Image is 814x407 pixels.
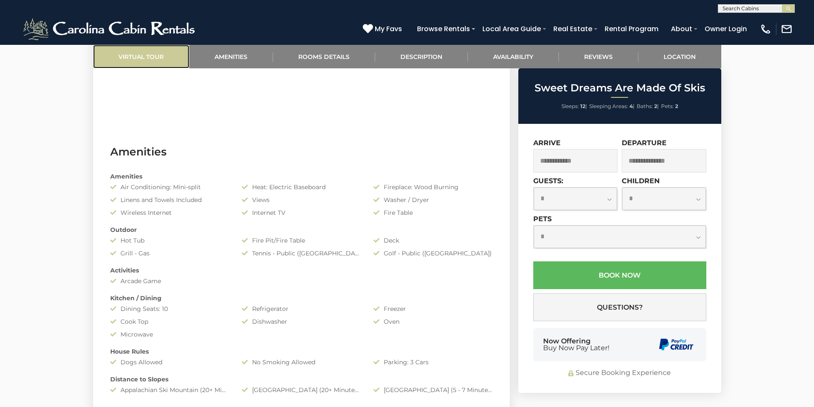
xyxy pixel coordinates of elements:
[104,358,235,366] div: Dogs Allowed
[675,103,678,109] strong: 2
[622,177,660,185] label: Children
[93,45,189,68] a: Virtual Tour
[104,236,235,245] div: Hot Tub
[533,293,706,321] button: Questions?
[104,172,499,181] div: Amenities
[367,236,499,245] div: Deck
[375,23,402,34] span: My Favs
[104,317,235,326] div: Cook Top
[661,103,674,109] span: Pets:
[520,82,719,94] h2: Sweet Dreams Are Made Of Skis
[559,45,638,68] a: Reviews
[533,139,561,147] label: Arrive
[367,358,499,366] div: Parking: 3 Cars
[413,21,474,36] a: Browse Rentals
[367,249,499,258] div: Golf - Public ([GEOGRAPHIC_DATA])
[235,305,367,313] div: Refrigerator
[589,101,635,112] li: |
[478,21,545,36] a: Local Area Guide
[104,266,499,275] div: Activities
[104,208,235,217] div: Wireless Internet
[367,183,499,191] div: Fireplace: Wood Burning
[104,183,235,191] div: Air Conditioning: Mini-split
[104,294,499,302] div: Kitchen / Dining
[654,103,657,109] strong: 2
[622,139,667,147] label: Departure
[629,103,633,109] strong: 4
[367,196,499,204] div: Washer / Dryer
[273,45,375,68] a: Rooms Details
[104,330,235,339] div: Microwave
[104,196,235,204] div: Linens and Towels Included
[104,249,235,258] div: Grill - Gas
[637,101,659,112] li: |
[363,23,404,35] a: My Favs
[561,103,579,109] span: Sleeps:
[235,208,367,217] div: Internet TV
[375,45,468,68] a: Description
[600,21,663,36] a: Rental Program
[189,45,273,68] a: Amenities
[21,16,199,42] img: White-1-2.png
[104,225,499,234] div: Outdoor
[533,261,706,289] button: Book Now
[781,23,793,35] img: mail-regular-white.png
[367,317,499,326] div: Oven
[235,386,367,394] div: [GEOGRAPHIC_DATA] (20+ Minutes Drive)
[589,103,628,109] span: Sleeping Areas:
[637,103,653,109] span: Baths:
[638,45,721,68] a: Location
[235,358,367,366] div: No Smoking Allowed
[367,208,499,217] div: Fire Table
[110,144,493,159] h3: Amenities
[235,196,367,204] div: Views
[235,183,367,191] div: Heat: Electric Baseboard
[104,375,499,384] div: Distance to Slopes
[235,249,367,258] div: Tennis - Public ([GEOGRAPHIC_DATA])
[549,21,597,36] a: Real Estate
[104,386,235,394] div: Appalachian Ski Mountain (20+ Minute Drive)
[104,347,499,356] div: House Rules
[533,177,563,185] label: Guests:
[367,386,499,394] div: [GEOGRAPHIC_DATA] (5 - 7 Minute Drive)
[533,215,552,223] label: Pets
[561,101,587,112] li: |
[235,317,367,326] div: Dishwasher
[104,277,235,285] div: Arcade Game
[543,345,609,351] span: Buy Now Pay Later!
[667,21,696,36] a: About
[104,305,235,313] div: Dining Seats: 10
[235,236,367,245] div: Fire Pit/Fire Table
[468,45,559,68] a: Availability
[543,338,609,351] div: Now Offering
[700,21,751,36] a: Owner Login
[760,23,772,35] img: phone-regular-white.png
[533,368,706,378] div: Secure Booking Experience
[367,305,499,313] div: Freezer
[580,103,585,109] strong: 12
